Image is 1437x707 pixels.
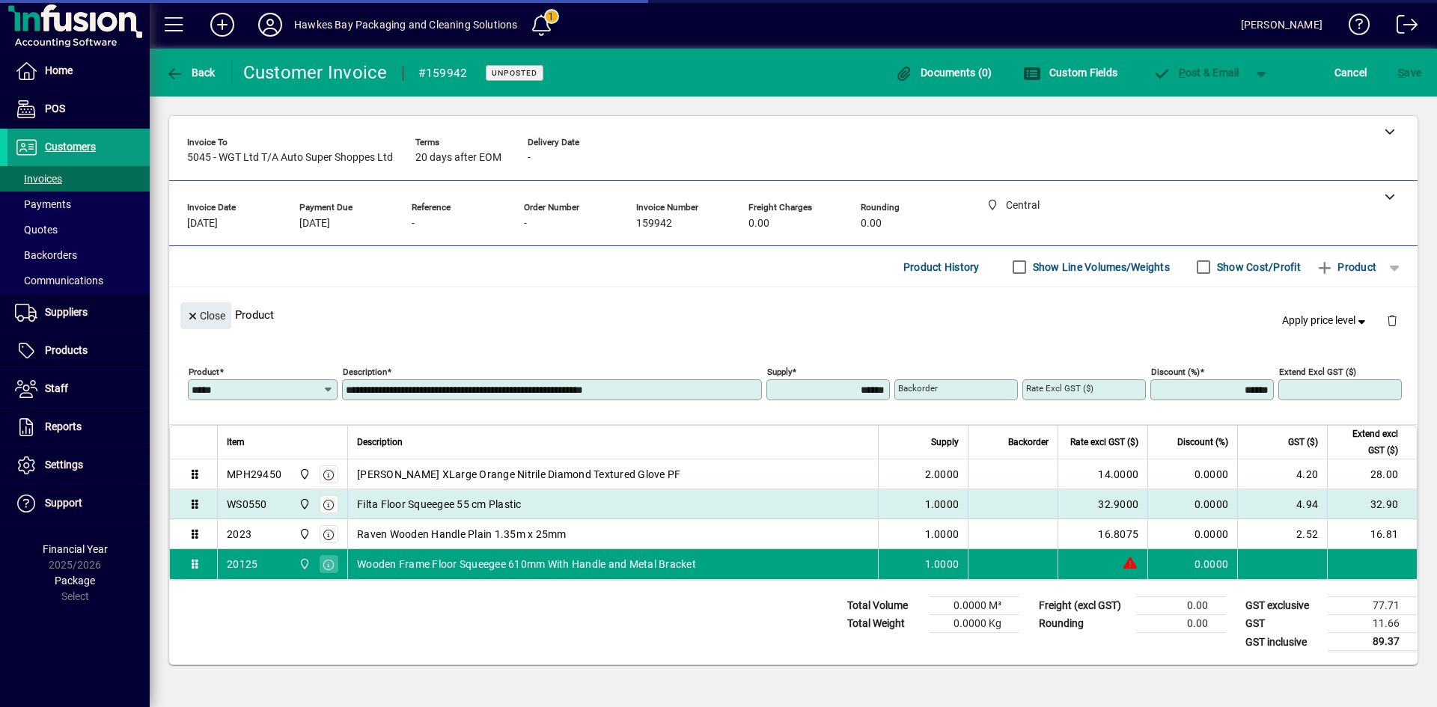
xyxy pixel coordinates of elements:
[15,173,62,185] span: Invoices
[7,91,150,128] a: POS
[1308,254,1384,281] button: Product
[187,152,393,164] span: 5045 - WGT Ltd T/A Auto Super Shoppes Ltd
[925,557,959,572] span: 1.0000
[492,68,537,78] span: Unposted
[15,198,71,210] span: Payments
[925,497,959,512] span: 1.0000
[357,527,567,542] span: Raven Wooden Handle Plain 1.35m x 25mm
[295,496,312,512] span: Central
[1067,527,1138,542] div: 16.8075
[45,102,65,114] span: POS
[177,308,235,322] app-page-header-button: Close
[1334,61,1367,85] span: Cancel
[1279,367,1356,377] mat-label: Extend excl GST ($)
[767,367,792,377] mat-label: Supply
[295,556,312,572] span: Central
[1327,489,1417,519] td: 32.90
[227,497,267,512] div: WS0550
[1276,307,1375,334] button: Apply price level
[7,52,150,90] a: Home
[45,306,88,318] span: Suppliers
[189,367,219,377] mat-label: Product
[7,408,150,446] a: Reports
[227,467,281,482] div: MPH29450
[1398,67,1404,79] span: S
[15,249,77,261] span: Backorders
[343,367,387,377] mat-label: Description
[931,434,959,450] span: Supply
[295,466,312,483] span: Central
[45,344,88,356] span: Products
[1398,61,1421,85] span: ave
[861,218,882,230] span: 0.00
[925,467,959,482] span: 2.0000
[1067,497,1138,512] div: 32.9000
[1331,59,1371,86] button: Cancel
[1147,549,1237,579] td: 0.0000
[7,485,150,522] a: Support
[227,527,251,542] div: 2023
[165,67,216,79] span: Back
[227,434,245,450] span: Item
[930,597,1019,615] td: 0.0000 M³
[903,255,980,279] span: Product History
[1067,467,1138,482] div: 14.0000
[357,497,522,512] span: Filta Floor Squeegee 55 cm Plastic
[1145,59,1247,86] button: Post & Email
[891,59,996,86] button: Documents (0)
[895,67,992,79] span: Documents (0)
[898,383,938,394] mat-label: Backorder
[357,557,696,572] span: Wooden Frame Floor Squeegee 610mm With Handle and Metal Bracket
[7,268,150,293] a: Communications
[1337,426,1398,459] span: Extend excl GST ($)
[294,13,518,37] div: Hawkes Bay Packaging and Cleaning Solutions
[7,370,150,408] a: Staff
[636,218,672,230] span: 159942
[1031,615,1136,633] td: Rounding
[840,615,930,633] td: Total Weight
[1327,459,1417,489] td: 28.00
[15,224,58,236] span: Quotes
[1147,459,1237,489] td: 0.0000
[187,218,218,230] span: [DATE]
[1214,260,1301,275] label: Show Cost/Profit
[1136,615,1226,633] td: 0.00
[1030,260,1170,275] label: Show Line Volumes/Weights
[45,497,82,509] span: Support
[45,459,83,471] span: Settings
[1070,434,1138,450] span: Rate excl GST ($)
[243,61,388,85] div: Customer Invoice
[1327,519,1417,549] td: 16.81
[415,152,501,164] span: 20 days after EOM
[227,557,257,572] div: 20125
[169,287,1418,342] div: Product
[1374,313,1410,327] app-page-header-button: Delete
[45,64,73,76] span: Home
[7,166,150,192] a: Invoices
[925,527,959,542] span: 1.0000
[7,332,150,370] a: Products
[1026,383,1093,394] mat-label: Rate excl GST ($)
[357,467,680,482] span: [PERSON_NAME] XLarge Orange Nitrile Diamond Textured Glove PF
[198,11,246,38] button: Add
[299,218,330,230] span: [DATE]
[1238,615,1328,633] td: GST
[1008,434,1049,450] span: Backorder
[180,302,231,329] button: Close
[1147,519,1237,549] td: 0.0000
[1316,255,1376,279] span: Product
[295,526,312,542] span: Central
[45,420,82,432] span: Reports
[1328,597,1418,615] td: 77.71
[45,141,96,153] span: Customers
[1328,633,1418,652] td: 89.37
[1237,459,1327,489] td: 4.20
[1177,434,1228,450] span: Discount (%)
[43,543,108,555] span: Financial Year
[930,615,1019,633] td: 0.0000 Kg
[1153,67,1239,79] span: ost & Email
[7,242,150,268] a: Backorders
[1288,434,1318,450] span: GST ($)
[186,304,225,328] span: Close
[357,434,403,450] span: Description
